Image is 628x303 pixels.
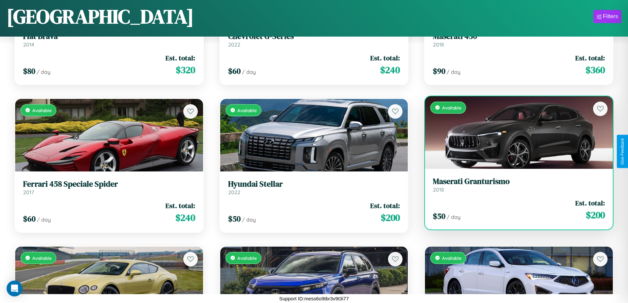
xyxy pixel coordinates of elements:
[442,105,462,110] span: Available
[7,3,194,30] h1: [GEOGRAPHIC_DATA]
[620,138,625,165] div: Give Feedback
[433,177,605,186] h3: Maserati Granturismo
[32,107,52,113] span: Available
[381,211,400,224] span: $ 200
[433,32,605,48] a: Maserati 4302018
[370,53,400,63] span: Est. total:
[23,41,34,48] span: 2014
[242,216,256,223] span: / day
[433,186,444,193] span: 2018
[23,179,195,196] a: Ferrari 458 Speciale Spider2017
[23,179,195,189] h3: Ferrari 458 Speciale Spider
[7,281,22,296] div: Open Intercom Messenger
[228,179,400,196] a: Hyundai Stellar2022
[603,13,618,20] div: Filters
[23,189,34,196] span: 2017
[380,63,400,76] span: $ 240
[370,201,400,210] span: Est. total:
[37,216,51,223] span: / day
[593,10,621,23] button: Filters
[447,214,461,220] span: / day
[433,211,445,222] span: $ 50
[165,53,195,63] span: Est. total:
[433,41,444,48] span: 2018
[433,66,445,76] span: $ 90
[228,179,400,189] h3: Hyundai Stellar
[228,32,400,48] a: Chevrolet G-Series2022
[586,208,605,222] span: $ 200
[175,211,195,224] span: $ 240
[575,53,605,63] span: Est. total:
[165,201,195,210] span: Est. total:
[447,69,461,75] span: / day
[228,32,400,41] h3: Chevrolet G-Series
[575,198,605,208] span: Est. total:
[242,69,256,75] span: / day
[228,213,241,224] span: $ 50
[237,255,257,261] span: Available
[23,32,195,41] h3: Fiat Brava
[23,213,36,224] span: $ 60
[228,189,240,196] span: 2022
[23,32,195,48] a: Fiat Brava2014
[23,66,35,76] span: $ 80
[279,294,349,303] p: Support ID: mess6o9tbr3v9t3i77
[433,177,605,193] a: Maserati Granturismo2018
[442,255,462,261] span: Available
[37,69,50,75] span: / day
[585,63,605,76] span: $ 360
[237,107,257,113] span: Available
[228,41,240,48] span: 2022
[32,255,52,261] span: Available
[433,32,605,41] h3: Maserati 430
[176,63,195,76] span: $ 320
[228,66,241,76] span: $ 60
